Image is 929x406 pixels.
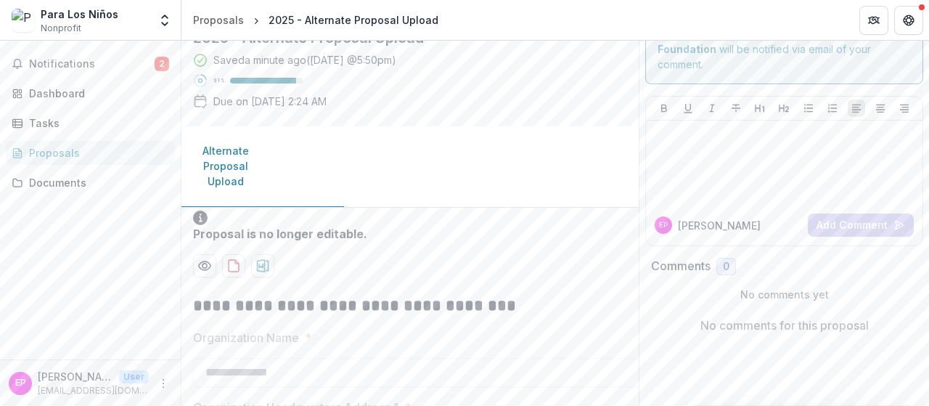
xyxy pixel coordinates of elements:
button: Bullet List [800,100,817,117]
button: Align Right [896,100,913,117]
p: Alternate Proposal Upload [193,143,258,189]
span: 0 [723,261,729,273]
span: Nonprofit [41,22,81,35]
button: Ordered List [824,100,841,117]
div: Tasks [29,115,163,131]
button: More [155,375,172,392]
div: Elizabeth Pierce [659,222,668,229]
div: Para Los Niños [41,7,118,22]
button: Open entity switcher [155,6,175,35]
button: Strike [727,100,745,117]
button: Heading 2 [775,100,793,117]
button: Align Left [848,100,865,117]
p: [EMAIL_ADDRESS][DOMAIN_NAME] [38,384,149,397]
p: [PERSON_NAME] [678,218,761,233]
div: Documents [29,175,163,190]
p: User [119,370,149,383]
h2: Comments [651,259,711,273]
div: Proposal is no longer editable. [193,225,652,243]
p: Organization Name [193,329,299,346]
span: Notifications [29,58,155,70]
button: download-proposal [222,254,245,277]
button: Italicize [703,100,721,117]
button: Preview 26d8e044-865d-4e85-aef3-d0c511199db0-0.pdf [193,254,216,277]
div: Saved a minute ago ( [DATE] @ 5:50pm ) [213,52,396,68]
button: Get Help [894,6,923,35]
button: Align Center [872,100,889,117]
p: No comments yet [651,287,917,302]
nav: breadcrumb [187,9,444,31]
p: [PERSON_NAME] [38,369,113,384]
button: Underline [679,100,697,117]
p: 91 % [213,76,224,86]
div: Proposals [193,12,244,28]
div: Proposals [29,145,163,161]
button: Heading 1 [751,100,769,117]
button: Partners [859,6,888,35]
p: Due on [DATE] 2:24 AM [213,94,327,109]
div: Dashboard [29,86,163,101]
img: Para Los Niños [12,9,35,32]
p: No comments for this proposal [700,317,869,334]
div: Elizabeth Pierce [15,378,26,388]
button: download-proposal [251,254,274,277]
button: Bold [655,100,673,117]
span: 2 [155,57,169,71]
button: Add Comment [808,214,914,237]
div: 2025 - Alternate Proposal Upload [269,12,438,28]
